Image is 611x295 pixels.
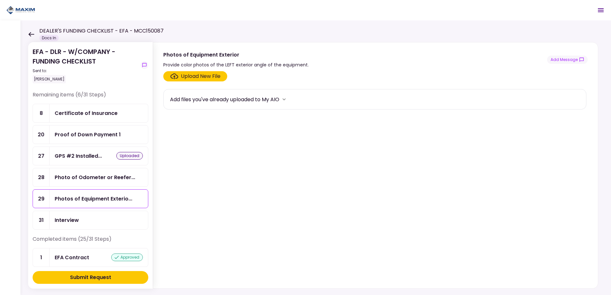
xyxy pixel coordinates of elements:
a: 27GPS #2 Installed & Pingeduploaded [33,147,148,165]
div: approved [111,253,143,261]
div: Remaining items (6/31 Steps) [33,91,148,104]
div: GPS #2 Installed & Pinged [55,152,102,160]
div: Proof of Down Payment 1 [55,131,121,139]
div: EFA Contract [55,253,89,261]
div: Photo of Odometer or Reefer hours [55,173,135,181]
div: 28 [33,168,50,186]
div: 1 [33,248,50,267]
div: 31 [33,211,50,229]
div: Upload New File [181,72,220,80]
div: 27 [33,147,50,165]
div: uploaded [116,152,143,160]
div: Docs In [39,35,59,41]
div: Photos of Equipment Exterior [163,51,309,59]
div: 20 [33,125,50,144]
div: 8 [33,104,50,122]
button: show-messages [141,61,148,69]
div: Certificate of Insurance [55,109,118,117]
div: Interview [55,216,79,224]
div: Photos of Equipment Exterior [55,195,132,203]
div: Provide color photos of the LEFT exterior angle of the equipment. [163,61,309,69]
div: Completed items (25/31 Steps) [33,235,148,248]
div: Submit Request [70,274,111,281]
h1: DEALER'S FUNDING CHECKLIST - EFA - MCC150087 [39,27,164,35]
div: Photos of Equipment ExteriorProvide color photos of the LEFT exterior angle of the equipment.show... [153,42,598,289]
button: Submit Request [33,271,148,284]
div: Sent to: [33,68,138,74]
div: 29 [33,190,50,208]
button: show-messages [547,56,588,64]
a: 1EFA Contractapproved [33,248,148,267]
div: EFA - DLR - W/COMPANY - FUNDING CHECKLIST [33,47,138,83]
div: Add files you've already uploaded to My AIO [170,95,279,103]
a: 8Certificate of Insurance [33,104,148,123]
div: [PERSON_NAME] [33,75,66,83]
a: 20Proof of Down Payment 1 [33,125,148,144]
a: 28Photo of Odometer or Reefer hours [33,168,148,187]
span: Click here to upload the required document [163,71,227,81]
button: more [279,95,289,104]
img: Partner icon [6,5,35,15]
a: 31Interview [33,211,148,230]
a: 29Photos of Equipment Exterior [33,189,148,208]
button: Open menu [593,3,608,18]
